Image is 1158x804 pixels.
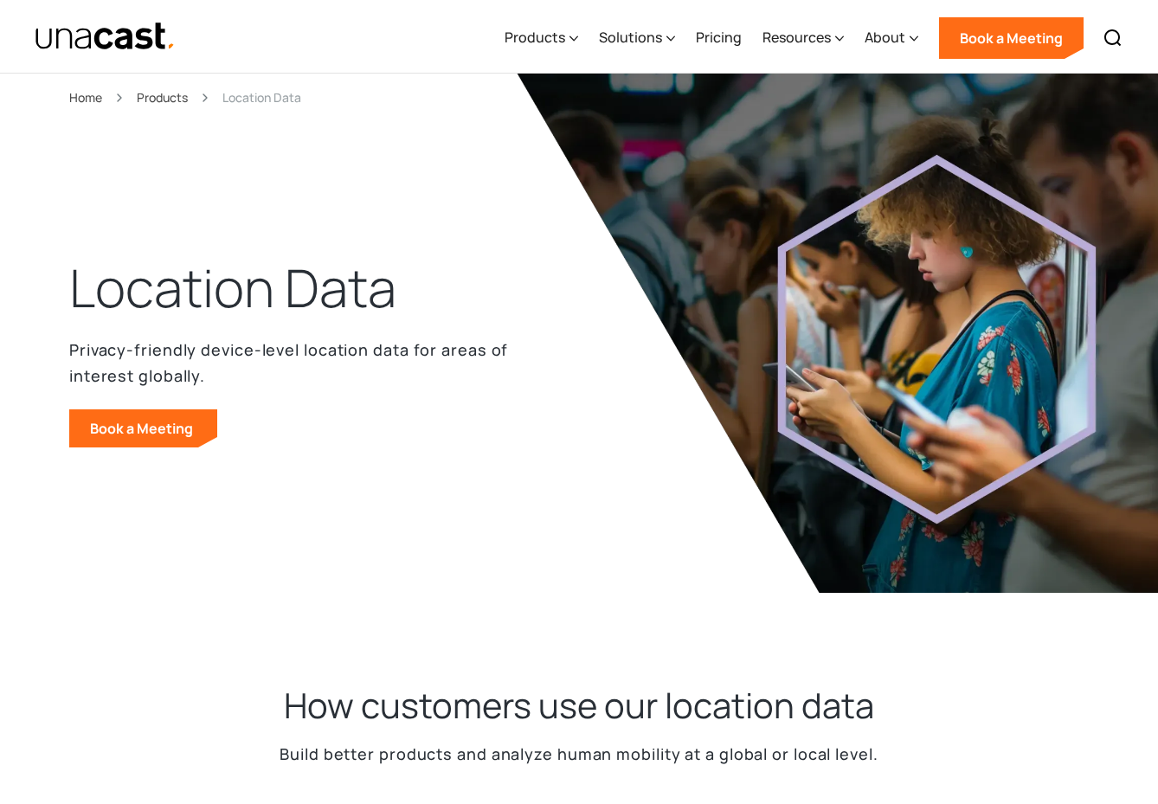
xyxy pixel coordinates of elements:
[865,27,905,48] div: About
[69,337,519,389] p: Privacy-friendly device-level location data for areas of interest globally.
[762,27,831,48] div: Resources
[222,87,301,107] div: Location Data
[865,3,918,74] div: About
[69,254,396,323] h1: Location Data
[137,87,188,107] a: Products
[69,87,102,107] a: Home
[35,22,176,52] a: home
[762,3,844,74] div: Resources
[599,27,662,48] div: Solutions
[505,3,578,74] div: Products
[1103,28,1123,48] img: Search icon
[284,683,874,728] h2: How customers use our location data
[280,742,878,767] p: Build better products and analyze human mobility at a global or local level.
[69,409,217,447] a: Book a Meeting
[599,3,675,74] div: Solutions
[505,27,565,48] div: Products
[35,22,176,52] img: Unacast text logo
[939,17,1084,59] a: Book a Meeting
[696,3,742,74] a: Pricing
